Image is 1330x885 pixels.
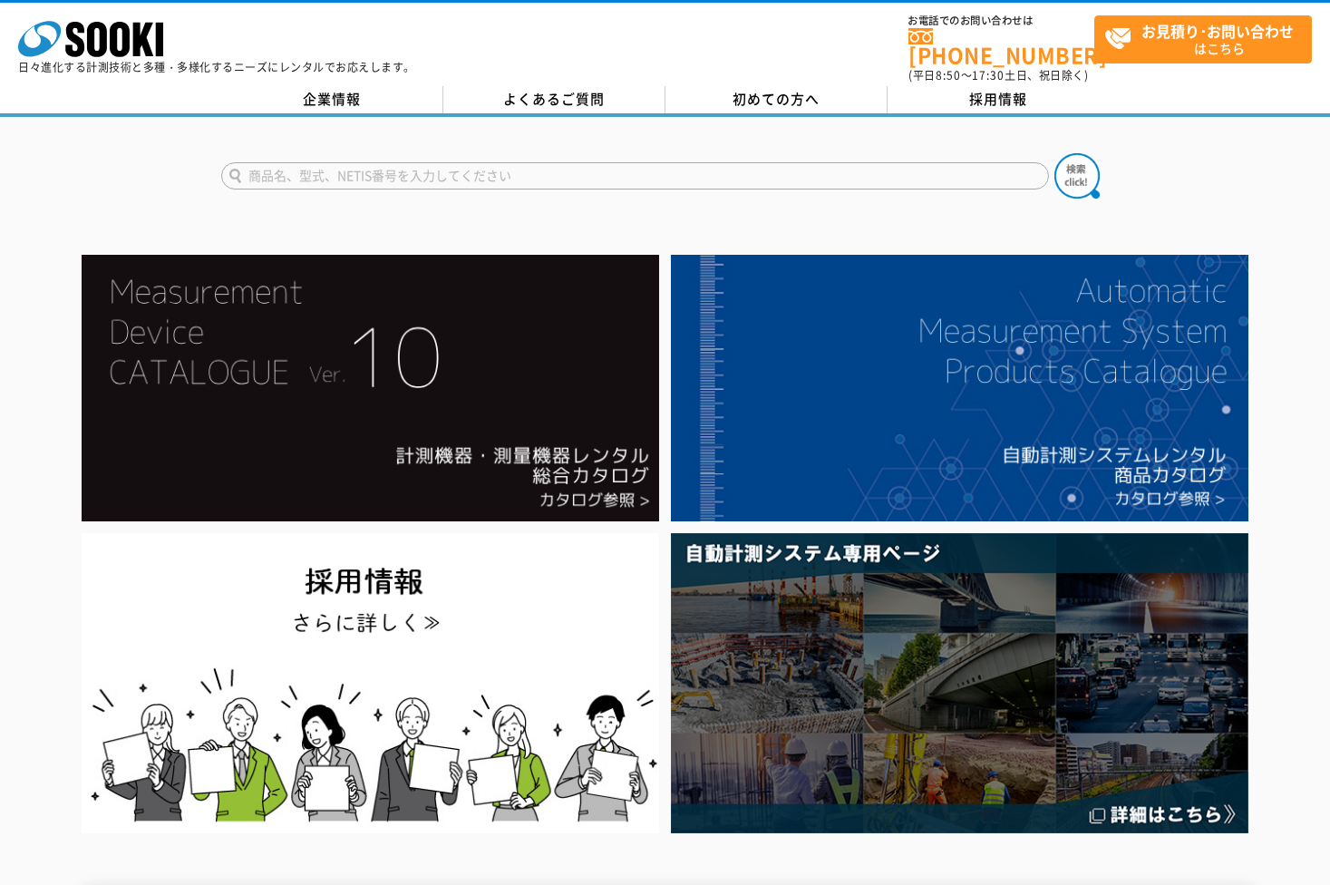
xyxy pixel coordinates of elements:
strong: お見積り･お問い合わせ [1141,20,1294,42]
a: よくあるご質問 [443,86,665,113]
a: 採用情報 [888,86,1110,113]
a: 企業情報 [221,86,443,113]
img: 自動計測システムカタログ [671,255,1248,521]
span: (平日 ～ 土日、祝日除く) [908,67,1088,83]
p: 日々進化する計測技術と多種・多様化するニーズにレンタルでお応えします。 [18,62,415,73]
span: はこちら [1104,16,1311,62]
span: 17:30 [972,67,1005,83]
a: お見積り･お問い合わせはこちら [1094,15,1312,63]
img: btn_search.png [1054,153,1100,199]
img: SOOKI recruit [82,533,659,833]
img: 自動計測システム専用ページ [671,533,1248,833]
input: 商品名、型式、NETIS番号を入力してください [221,162,1049,190]
img: Catalog Ver10 [82,255,659,521]
span: 初めての方へ [733,89,820,109]
span: お電話でのお問い合わせは [908,15,1094,26]
a: [PHONE_NUMBER] [908,28,1094,65]
span: 8:50 [936,67,961,83]
a: 初めての方へ [665,86,888,113]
